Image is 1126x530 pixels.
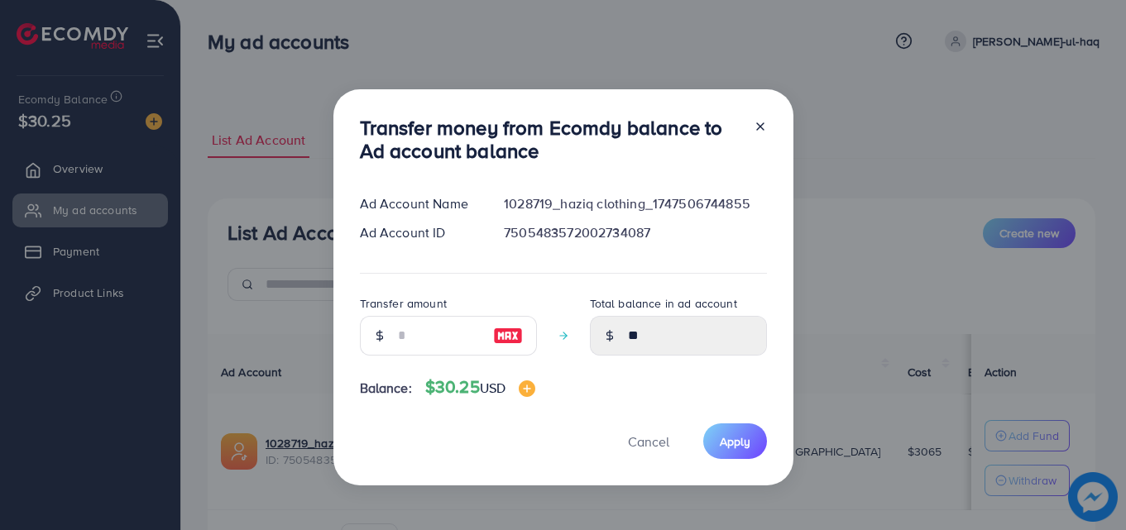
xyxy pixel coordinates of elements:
label: Transfer amount [360,295,447,312]
div: Ad Account ID [347,223,491,242]
button: Cancel [607,423,690,459]
img: image [519,380,535,397]
button: Apply [703,423,767,459]
label: Total balance in ad account [590,295,737,312]
h3: Transfer money from Ecomdy balance to Ad account balance [360,116,740,164]
img: image [493,326,523,346]
span: Balance: [360,379,412,398]
h4: $30.25 [425,377,535,398]
span: Cancel [628,432,669,451]
span: Apply [720,433,750,450]
div: 7505483572002734087 [491,223,779,242]
div: Ad Account Name [347,194,491,213]
div: 1028719_haziq clothing_1747506744855 [491,194,779,213]
span: USD [480,379,506,397]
